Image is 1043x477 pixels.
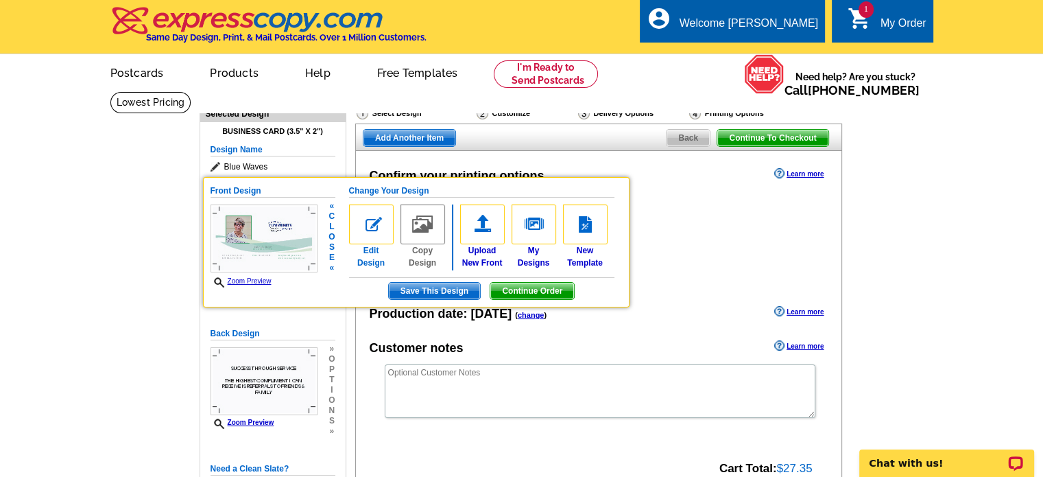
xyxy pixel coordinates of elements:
a: Learn more [774,306,824,317]
span: « [328,201,335,211]
a: Learn more [774,168,824,179]
span: c [328,211,335,222]
div: Customize [475,106,577,124]
div: Printing Options [688,106,808,124]
a: Help [283,56,352,88]
span: n [328,406,335,416]
span: Save This Design [389,283,480,299]
span: » [328,426,335,437]
a: Products [188,56,280,88]
span: Continue To Checkout [717,130,828,146]
div: Select Design [355,106,475,124]
span: » [328,344,335,354]
strong: Cart Total: [719,462,777,475]
img: small-thumb.jpg [211,205,317,272]
h4: Same Day Design, Print, & Mail Postcards. Over 1 Million Customers. [146,32,427,43]
a: NewTemplate [563,205,608,269]
h5: Need a Clean Slate? [211,463,335,476]
i: shopping_cart [848,6,872,31]
h5: Design Name [211,143,335,156]
a: Postcards [88,56,186,88]
span: s [328,242,335,253]
a: change [518,311,544,319]
a: [PHONE_NUMBER] [808,83,920,97]
img: new-template.gif [563,205,608,244]
a: Back [666,129,710,147]
button: Save This Design [388,282,481,300]
img: small-thumb.jpg [211,347,317,415]
img: upload-front.gif [460,205,505,244]
h5: Change Your Design [349,185,614,198]
img: edit-design.gif [349,205,394,244]
span: Continue Order [490,283,574,299]
a: Learn more [774,340,824,351]
img: my-designs.gif [512,205,556,244]
span: p [328,364,335,375]
span: o [328,395,335,406]
img: Delivery Options [578,107,590,119]
span: ( ) [515,311,547,319]
a: 1 shopping_cart My Order [848,15,926,32]
a: EditDesign [349,205,394,269]
span: e [328,253,335,263]
span: « [328,263,335,273]
span: 1 [859,1,874,18]
div: Production date: [370,305,547,323]
span: $27.35 [777,462,813,475]
span: [DATE] [471,307,512,321]
h4: Business Card (3.5" x 2") [211,127,335,136]
a: Zoom Preview [211,277,272,285]
img: help [744,54,784,94]
iframe: LiveChat chat widget [850,434,1043,477]
a: MyDesigns [512,205,556,269]
span: l [328,222,335,232]
i: account_circle [647,6,671,31]
span: Call [784,83,920,97]
div: Customer notes [370,339,464,358]
span: Blue Waves [211,160,335,174]
span: o [328,232,335,242]
a: Zoom Preview [211,419,274,426]
img: copy-design-no.gif [400,205,445,244]
a: Same Day Design, Print, & Mail Postcards. Over 1 Million Customers. [110,16,427,43]
span: i [328,385,335,395]
img: Select Design [357,107,368,119]
div: My Order [880,17,926,36]
h5: Front Design [211,185,335,198]
div: Welcome [PERSON_NAME] [680,17,818,36]
span: Back [667,130,710,146]
img: Printing Options & Summary [689,107,701,119]
a: Copy Design [400,205,445,269]
div: Confirm your printing options [370,167,544,185]
div: Delivery Options [577,106,688,124]
span: s [328,416,335,426]
span: Add Another Item [363,130,455,146]
span: t [328,375,335,385]
span: Need help? Are you stuck? [784,70,926,97]
a: Add Another Item [363,129,456,147]
a: Free Templates [355,56,480,88]
h5: Back Design [211,327,335,340]
div: Selected Design [200,107,346,120]
button: Continue Order [490,282,575,300]
img: Customize [477,107,488,119]
span: o [328,354,335,364]
a: UploadNew Front [460,205,505,269]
